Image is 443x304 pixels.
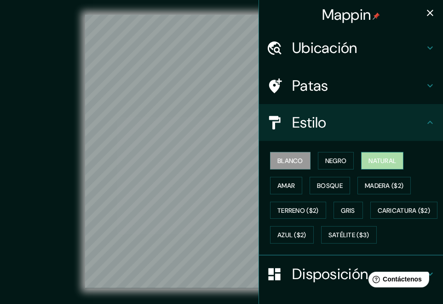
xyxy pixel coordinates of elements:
button: Natural [361,152,403,170]
font: Ubicación [292,38,357,58]
div: Ubicación [259,29,443,66]
font: Amar [277,181,295,190]
font: Estilo [292,113,327,132]
font: Azul ($2) [277,231,306,240]
iframe: Lanzador de widgets de ayuda [361,268,433,294]
button: Terreno ($2) [270,202,326,219]
div: Patas [259,67,443,104]
button: Caricatura ($2) [370,202,438,219]
button: Madera ($2) [357,177,411,194]
font: Satélite ($3) [328,231,369,240]
button: Satélite ($3) [321,226,377,244]
button: Blanco [270,152,311,170]
img: pin-icon.png [373,12,380,20]
button: Azul ($2) [270,226,314,244]
div: Estilo [259,104,443,141]
button: Gris [334,202,363,219]
font: Terreno ($2) [277,206,319,215]
font: Natural [368,157,396,165]
font: Madera ($2) [365,181,403,190]
button: Amar [270,177,302,194]
font: Disposición [292,264,368,284]
font: Mappin [322,5,371,24]
button: Bosque [310,177,350,194]
font: Bosque [317,181,343,190]
font: Blanco [277,157,303,165]
font: Caricatura ($2) [378,206,431,215]
div: Disposición [259,256,443,292]
font: Gris [341,206,355,215]
font: Negro [325,157,347,165]
font: Patas [292,76,328,95]
button: Negro [318,152,354,170]
canvas: Mapa [85,15,358,288]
